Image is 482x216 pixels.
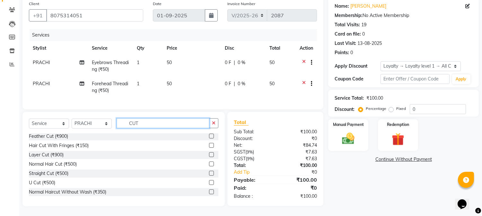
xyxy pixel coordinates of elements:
div: Normal Hair Cut (₹500) [29,161,77,168]
span: 9% [247,149,253,154]
span: 50 [167,60,172,65]
div: ₹0 [283,169,322,176]
div: Sub Total: [229,129,276,135]
div: Straight Cut (₹500) [29,170,68,177]
div: 0 [350,49,353,56]
span: 9% [247,156,253,161]
label: Fixed [396,106,406,112]
span: 0 % [238,80,245,87]
span: PRACHI [33,60,50,65]
div: ₹7.63 [276,155,322,162]
div: ₹0 [276,135,322,142]
div: Net: [229,142,276,149]
div: Feather Cut (₹900) [29,133,68,140]
span: Forehead Threading (₹50) [92,81,128,93]
span: PRACHI [33,81,50,87]
div: Payable: [229,176,276,184]
div: ₹100.00 [276,162,322,169]
div: Balance : [229,193,276,200]
a: [PERSON_NAME] [350,3,386,10]
div: Service Total: [335,95,364,102]
span: | [234,59,235,66]
input: Enter Offer / Coupon Code [381,74,449,84]
span: 0 % [238,59,245,66]
div: Card on file: [335,31,361,37]
label: Date [153,1,162,7]
span: 0 F [225,80,231,87]
div: ( ) [229,155,276,162]
th: Qty [133,41,163,55]
div: Points: [335,49,349,56]
div: Normal Haircut Without Wash (₹350) [29,189,106,195]
th: Disc [221,41,266,55]
div: Coupon Code [335,76,381,82]
div: ₹84.74 [276,142,322,149]
input: Search by Name/Mobile/Email/Code [46,9,143,21]
th: Stylist [29,41,88,55]
div: ( ) [229,149,276,155]
span: 50 [269,81,275,87]
th: Service [88,41,133,55]
th: Price [163,41,221,55]
label: Invoice Number [227,1,255,7]
div: ₹100.00 [366,95,383,102]
span: 1 [137,81,139,87]
span: | [234,80,235,87]
div: Layer Cut (₹900) [29,152,64,158]
button: Apply [452,74,470,84]
div: ₹0 [276,184,322,192]
div: Discount: [335,106,355,113]
div: Discount: [229,135,276,142]
img: _cash.svg [338,131,358,146]
div: Last Visit: [335,40,356,47]
th: Action [296,41,317,55]
span: Total [234,119,249,126]
div: Total: [229,162,276,169]
div: U Cut (₹500) [29,179,55,186]
span: 50 [269,60,275,65]
div: Services [30,29,322,41]
div: ₹7.63 [276,149,322,155]
div: Name: [335,3,349,10]
div: Paid: [229,184,276,192]
span: CGST [234,156,246,162]
img: _gift.svg [388,131,408,147]
label: Manual Payment [333,122,364,128]
div: Apply Discount [335,63,381,70]
a: Continue Without Payment [329,156,478,163]
div: Total Visits: [335,21,360,28]
span: SGST [234,149,245,155]
label: Client [29,1,39,7]
div: ₹100.00 [276,176,322,184]
span: 1 [137,60,139,65]
span: Eyebrows Threading (₹50) [92,60,129,72]
iframe: chat widget [455,190,476,210]
div: 13-08-2025 [357,40,382,47]
span: 50 [167,81,172,87]
input: Search or Scan [117,118,209,128]
div: Hair Cut With Fringes (₹150) [29,142,89,149]
div: 0 [362,31,365,37]
div: 19 [361,21,366,28]
span: 0 F [225,59,231,66]
div: ₹100.00 [276,193,322,200]
label: Redemption [387,122,409,128]
label: Percentage [366,106,386,112]
div: ₹100.00 [276,129,322,135]
div: No Active Membership [335,12,472,19]
button: +91 [29,9,47,21]
th: Total [266,41,296,55]
div: Membership: [335,12,363,19]
a: Add Tip [229,169,283,176]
